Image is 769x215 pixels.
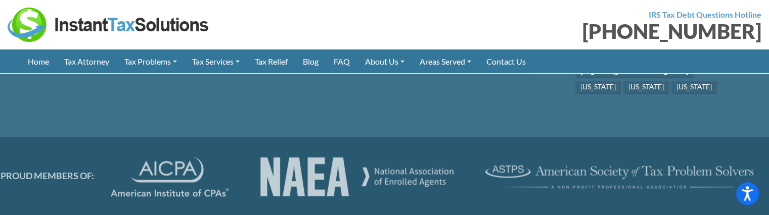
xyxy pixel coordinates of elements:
a: Tax Relief [247,49,295,73]
img: Instant Tax Solutions Logo [8,8,210,42]
a: Blog [295,49,326,73]
a: Contact Us [479,49,533,73]
a: About Us [357,49,412,73]
a: Tax Services [185,49,247,73]
img: ASTPS Logo [485,165,753,188]
a: Tax Attorney [57,49,117,73]
img: AICPA Logo [111,157,229,196]
span: PROUD MEMBERS OF: [1,170,94,181]
div: [PHONE_NUMBER] [392,21,762,41]
a: [US_STATE] [671,81,717,94]
a: Instant Tax Solutions Logo [8,19,210,28]
img: AICPA Logo [260,157,454,196]
a: FAQ [326,49,357,73]
a: [US_STATE] [623,81,669,94]
a: [US_STATE] [575,81,621,94]
a: Areas Served [412,49,479,73]
a: Tax Problems [117,49,185,73]
strong: IRS Tax Debt Questions Hotline [649,10,761,19]
a: Home [20,49,57,73]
